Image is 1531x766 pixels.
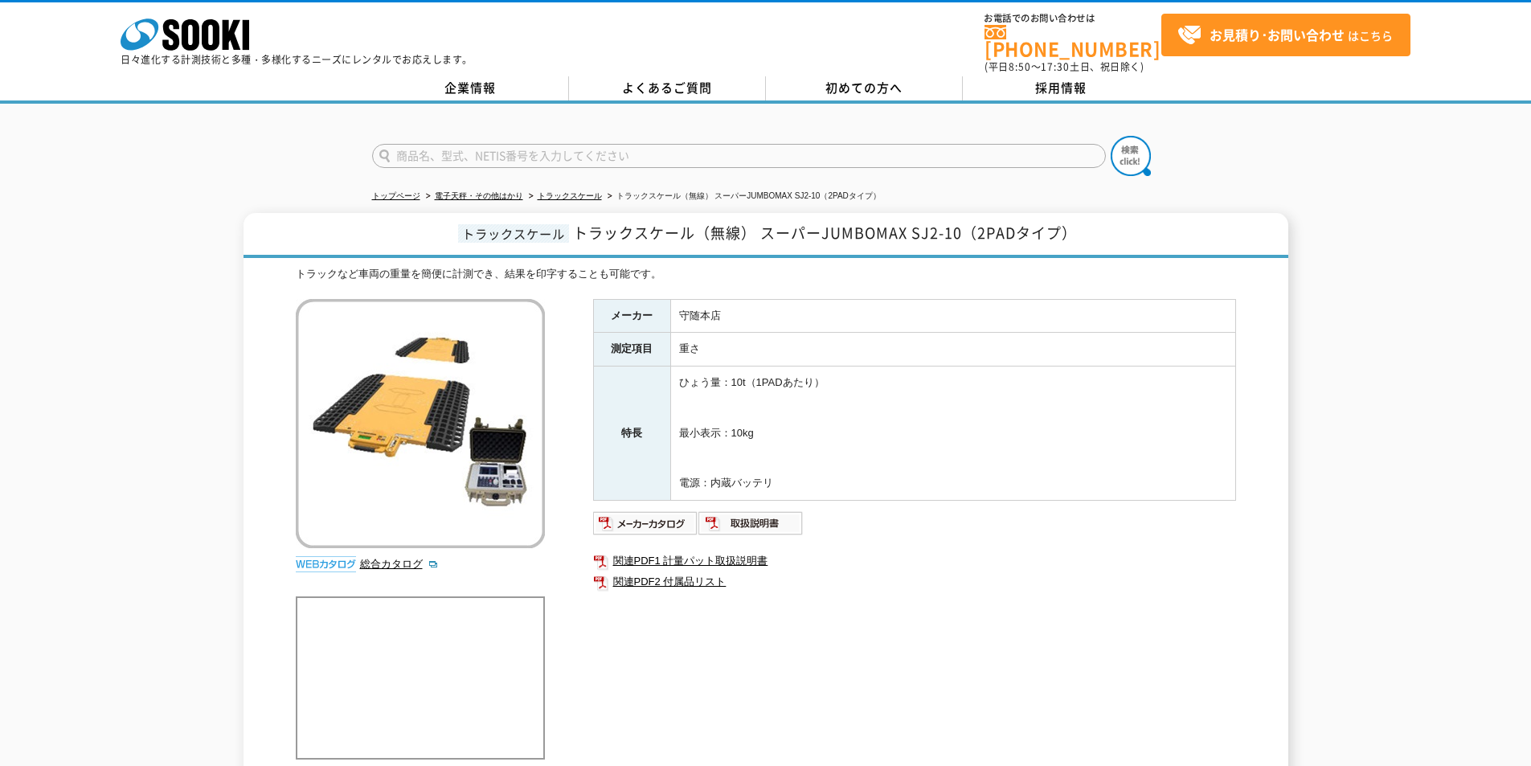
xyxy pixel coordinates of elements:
[573,222,1077,244] span: トラックスケール（無線） スーパーJUMBOMAX SJ2-10（2PADタイプ）
[963,76,1160,100] a: 採用情報
[435,191,523,200] a: 電子天秤・その他はかり
[698,510,804,536] img: 取扱説明書
[296,556,356,572] img: webカタログ
[825,79,903,96] span: 初めての方へ
[593,571,1236,592] a: 関連PDF2 付属品リスト
[569,76,766,100] a: よくあるご質問
[985,14,1161,23] span: お電話でのお問い合わせは
[458,224,569,243] span: トラックスケール
[985,25,1161,58] a: [PHONE_NUMBER]
[1177,23,1393,47] span: はこちら
[766,76,963,100] a: 初めての方へ
[121,55,473,64] p: 日々進化する計測技術と多種・多様化するニーズにレンタルでお応えします。
[593,521,698,533] a: メーカーカタログ
[1111,136,1151,176] img: btn_search.png
[593,510,698,536] img: メーカーカタログ
[372,144,1106,168] input: 商品名、型式、NETIS番号を入力してください
[296,299,545,548] img: トラックスケール（無線） スーパーJUMBOMAX SJ2-10（2PADタイプ）
[1161,14,1410,56] a: お見積り･お問い合わせはこちら
[296,266,1236,283] div: トラックなど車両の重量を簡便に計測でき、結果を印字することも可能です。
[1009,59,1031,74] span: 8:50
[593,551,1236,571] a: 関連PDF1 計量パット取扱説明書
[372,191,420,200] a: トップページ
[593,333,670,367] th: 測定項目
[538,191,602,200] a: トラックスケール
[593,367,670,501] th: 特長
[372,76,569,100] a: 企業情報
[698,521,804,533] a: 取扱説明書
[604,188,881,205] li: トラックスケール（無線） スーパーJUMBOMAX SJ2-10（2PADタイプ）
[1041,59,1070,74] span: 17:30
[1210,25,1345,44] strong: お見積り･お問い合わせ
[985,59,1144,74] span: (平日 ～ 土日、祝日除く)
[670,333,1235,367] td: 重さ
[360,558,439,570] a: 総合カタログ
[670,367,1235,501] td: ひょう量：10t（1PADあたり） 最小表示：10kg 電源：内蔵バッテリ
[593,299,670,333] th: メーカー
[670,299,1235,333] td: 守随本店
